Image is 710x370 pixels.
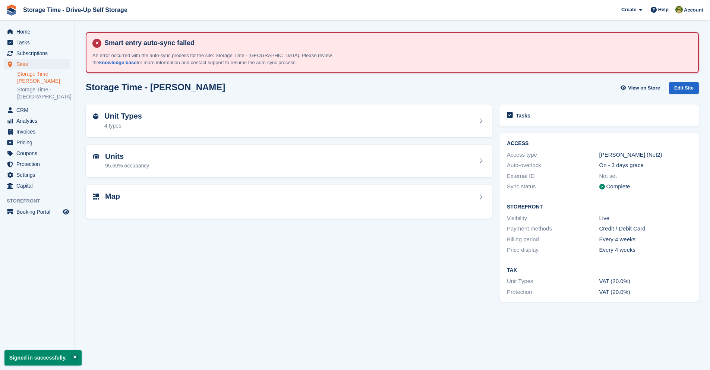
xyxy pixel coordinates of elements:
[93,113,98,119] img: unit-type-icn-2b2737a686de81e16bb02015468b77c625bbabd49415b5ef34ead5e3b44a266d.svg
[507,161,599,170] div: Auto-overlock
[599,288,691,297] div: VAT (20.0%)
[6,4,17,16] img: stora-icon-8386f47178a22dfd0bd8f6a31ec36ba5ce8667c1dd55bd0f319d3a0aa187defe.svg
[621,6,636,13] span: Create
[16,59,61,69] span: Sites
[17,86,70,100] a: Storage Time - [GEOGRAPHIC_DATA]
[507,246,599,254] div: Price display
[4,137,70,148] a: menu
[599,246,691,254] div: Every 4 weeks
[628,84,660,92] span: View on Store
[599,277,691,286] div: VAT (20.0%)
[4,105,70,115] a: menu
[99,60,136,65] a: knowledge base
[7,197,74,205] span: Storefront
[20,4,130,16] a: Storage Time - Drive-Up Self Storage
[599,225,691,233] div: Credit / Debit Card
[599,172,691,181] div: Not set
[606,182,630,191] div: Complete
[16,181,61,191] span: Capital
[86,185,492,219] a: Map
[93,194,99,200] img: map-icn-33ee37083ee616e46c38cad1a60f524a97daa1e2b2c8c0bc3eb3415660979fc1.svg
[4,48,70,59] a: menu
[507,277,599,286] div: Unit Types
[16,48,61,59] span: Subscriptions
[507,204,691,210] h2: Storefront
[16,37,61,48] span: Tasks
[619,82,663,94] a: View on Store
[4,350,82,366] p: Signed in successfully.
[507,267,691,273] h2: Tax
[101,39,692,47] h4: Smart entry auto-sync failed
[507,225,599,233] div: Payment methods
[599,161,691,170] div: On - 3 days grace
[16,137,61,148] span: Pricing
[4,170,70,180] a: menu
[507,235,599,244] div: Billing period
[507,182,599,191] div: Sync status
[86,145,492,178] a: Units 95.60% occupancy
[4,59,70,69] a: menu
[17,70,70,85] a: Storage Time - [PERSON_NAME]
[16,207,61,217] span: Booking Portal
[4,116,70,126] a: menu
[86,82,225,92] h2: Storage Time - [PERSON_NAME]
[105,152,149,161] h2: Units
[16,159,61,169] span: Protection
[4,181,70,191] a: menu
[105,162,149,170] div: 95.60% occupancy
[16,116,61,126] span: Analytics
[507,141,691,147] h2: ACCESS
[4,207,70,217] a: menu
[669,82,699,94] div: Edit Site
[104,112,142,120] h2: Unit Types
[16,26,61,37] span: Home
[4,126,70,137] a: menu
[4,37,70,48] a: menu
[507,172,599,181] div: External ID
[507,288,599,297] div: Protection
[16,170,61,180] span: Settings
[599,151,691,159] div: [PERSON_NAME] (Net2)
[16,126,61,137] span: Invoices
[516,112,530,119] h2: Tasks
[93,154,99,159] img: unit-icn-7be61d7bf1b0ce9d3e12c5938cc71ed9869f7b940bace4675aadf7bd6d80202e.svg
[4,159,70,169] a: menu
[675,6,683,13] img: Zain Sarwar
[599,235,691,244] div: Every 4 weeks
[507,151,599,159] div: Access type
[61,207,70,216] a: Preview store
[105,192,120,201] h2: Map
[16,148,61,159] span: Coupons
[507,214,599,223] div: Visibility
[599,214,691,223] div: Live
[16,105,61,115] span: CRM
[669,82,699,97] a: Edit Site
[4,26,70,37] a: menu
[684,6,703,14] span: Account
[104,122,142,130] div: 4 types
[4,148,70,159] a: menu
[658,6,669,13] span: Help
[86,104,492,137] a: Unit Types 4 types
[92,52,353,66] p: An error occurred with the auto-sync process for the site: Storage Time - [GEOGRAPHIC_DATA]. Plea...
